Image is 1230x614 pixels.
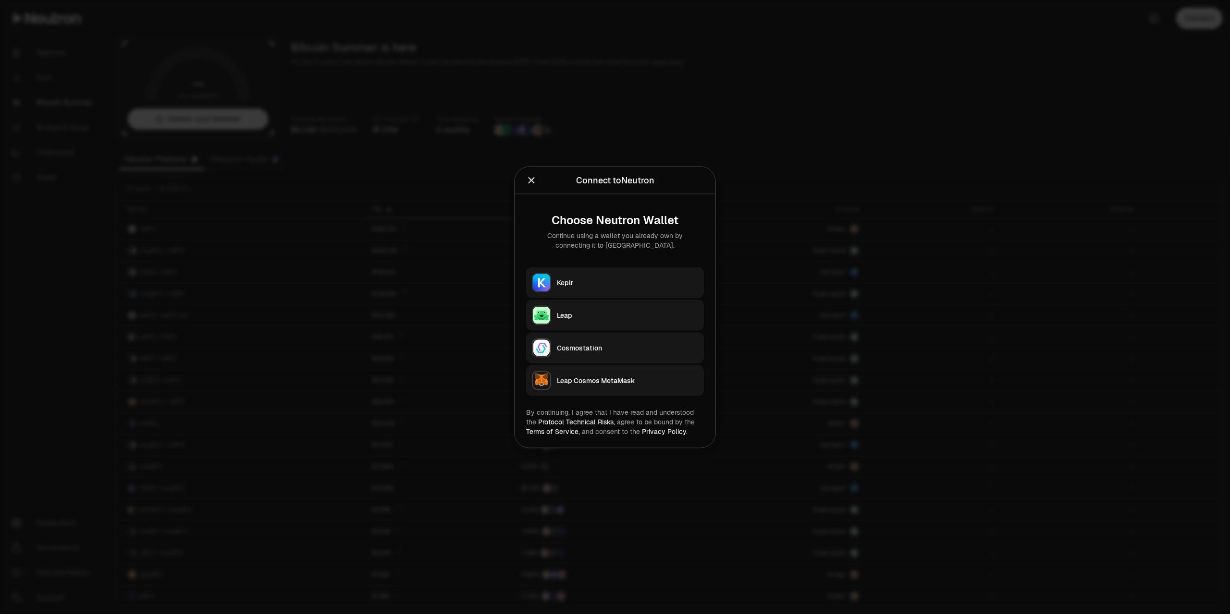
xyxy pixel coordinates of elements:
div: Keplr [557,277,698,287]
div: Leap Cosmos MetaMask [557,375,698,385]
button: Leap Cosmos MetaMaskLeap Cosmos MetaMask [526,365,704,396]
div: Choose Neutron Wallet [534,213,696,227]
div: Connect to Neutron [576,173,654,187]
button: Close [526,173,537,187]
div: Leap [557,310,698,320]
img: Cosmostation [533,339,550,356]
a: Protocol Technical Risks, [538,417,615,426]
img: Keplr [533,274,550,291]
a: Privacy Policy. [642,427,688,435]
div: Cosmostation [557,343,698,352]
img: Leap [533,306,550,324]
a: Terms of Service, [526,427,580,435]
div: By continuing, I agree that I have read and understood the agree to be bound by the and consent t... [526,407,704,436]
button: KeplrKeplr [526,267,704,298]
img: Leap Cosmos MetaMask [533,372,550,389]
button: CosmostationCosmostation [526,332,704,363]
button: LeapLeap [526,300,704,330]
div: Continue using a wallet you already own by connecting it to [GEOGRAPHIC_DATA]. [534,230,696,250]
